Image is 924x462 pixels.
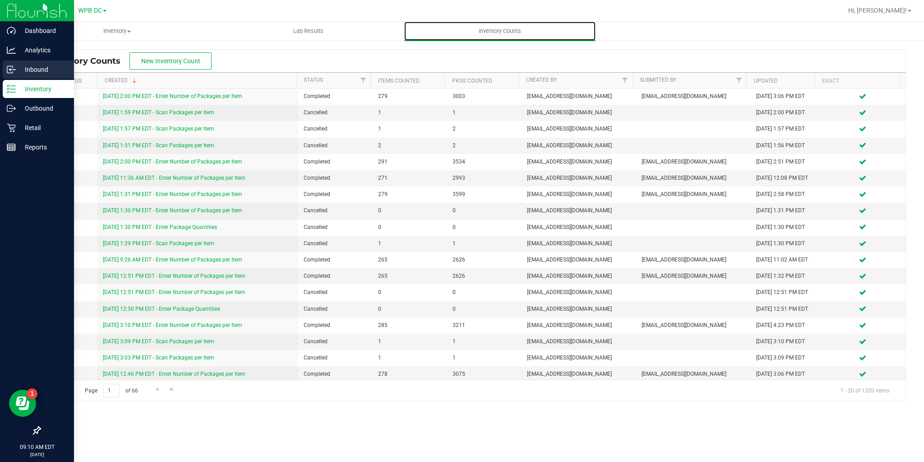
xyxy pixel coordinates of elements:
span: [EMAIL_ADDRESS][DOMAIN_NAME] [527,239,631,248]
div: [DATE] 1:57 PM EDT [756,125,814,133]
span: 0 [453,305,516,313]
span: Completed [304,174,367,182]
span: 3599 [453,190,516,199]
span: [EMAIL_ADDRESS][DOMAIN_NAME] [527,337,631,346]
a: Inventory [22,22,213,41]
span: 2626 [453,272,516,280]
span: 3211 [453,321,516,330]
span: 1 [378,239,442,248]
span: 2993 [453,174,516,182]
span: [EMAIL_ADDRESS][DOMAIN_NAME] [527,370,631,378]
span: 1 [453,239,516,248]
span: Cancelled [304,206,367,215]
span: Completed [304,190,367,199]
inline-svg: Analytics [7,46,16,55]
p: Retail [16,122,70,133]
a: [DATE] 12:51 PM EDT - Enter Number of Packages per Item [103,273,245,279]
div: [DATE] 3:09 PM EDT [756,354,814,362]
div: [DATE] 12:51 PM EDT [756,288,814,297]
span: 2 [453,125,516,133]
span: [EMAIL_ADDRESS][DOMAIN_NAME] [642,92,745,101]
a: [DATE] 1:31 PM EDT - Enter Number of Packages per Item [103,191,242,197]
span: [EMAIL_ADDRESS][DOMAIN_NAME] [527,125,631,133]
span: [EMAIL_ADDRESS][DOMAIN_NAME] [527,190,631,199]
div: [DATE] 4:23 PM EDT [756,321,814,330]
iframe: Resource center [9,390,36,417]
div: [DATE] 3:10 PM EDT [756,337,814,346]
span: 1 [453,354,516,362]
a: Go to the next page [151,384,164,396]
span: 1 [378,108,442,117]
span: Inventory [22,27,213,35]
span: 278 [378,370,442,378]
a: [DATE] 1:29 PM EDT - Scan Packages per Item [103,240,214,247]
a: Updated [754,78,778,84]
div: [DATE] 3:06 PM EDT [756,370,814,378]
div: [DATE] 2:58 PM EDT [756,190,814,199]
p: Inbound [16,64,70,75]
div: [DATE] 12:51 PM EDT [756,305,814,313]
span: [EMAIL_ADDRESS][DOMAIN_NAME] [527,272,631,280]
span: Completed [304,92,367,101]
a: Status [304,77,323,83]
span: [EMAIL_ADDRESS][DOMAIN_NAME] [642,370,745,378]
span: [EMAIL_ADDRESS][DOMAIN_NAME] [527,206,631,215]
span: Inventory Counts [47,56,129,66]
span: Lab Results [281,27,336,35]
span: Cancelled [304,223,367,232]
span: Cancelled [304,141,367,150]
div: [DATE] 3:06 PM EDT [756,92,814,101]
span: [EMAIL_ADDRESS][DOMAIN_NAME] [527,305,631,313]
span: [EMAIL_ADDRESS][DOMAIN_NAME] [527,174,631,182]
span: Completed [304,321,367,330]
a: [DATE] 2:00 PM EDT - Enter Number of Packages per Item [103,159,242,165]
span: 0 [453,206,516,215]
span: [EMAIL_ADDRESS][DOMAIN_NAME] [527,141,631,150]
a: [DATE] 3:10 PM EDT - Enter Number of Packages per Item [103,322,242,328]
div: [DATE] 2:00 PM EDT [756,108,814,117]
span: 3003 [453,92,516,101]
span: 3075 [453,370,516,378]
inline-svg: Retail [7,123,16,132]
a: [DATE] 1:57 PM EDT - Scan Packages per Item [103,126,214,132]
p: 09:10 AM EDT [4,443,70,451]
p: Analytics [16,45,70,56]
span: 1 - 20 of 1320 items [833,384,896,397]
p: [DATE] [4,451,70,458]
span: Cancelled [304,354,367,362]
span: 0 [453,288,516,297]
span: [EMAIL_ADDRESS][DOMAIN_NAME] [527,288,631,297]
span: Cancelled [304,288,367,297]
span: Completed [304,256,367,264]
a: Created By [526,77,557,83]
inline-svg: Reports [7,143,16,152]
span: [EMAIL_ADDRESS][DOMAIN_NAME] [642,190,745,199]
span: [EMAIL_ADDRESS][DOMAIN_NAME] [527,108,631,117]
a: [DATE] 3:03 PM EDT - Scan Packages per Item [103,355,214,361]
span: 285 [378,321,442,330]
span: 3534 [453,158,516,166]
span: [EMAIL_ADDRESS][DOMAIN_NAME] [527,354,631,362]
span: [EMAIL_ADDRESS][DOMAIN_NAME] [642,256,745,264]
span: Completed [304,272,367,280]
span: Cancelled [304,305,367,313]
span: 265 [378,256,442,264]
a: [DATE] 12:46 PM EDT - Enter Number of Packages per Item [103,371,245,377]
span: 1 [378,337,442,346]
inline-svg: Outbound [7,104,16,113]
p: Inventory [16,84,70,94]
a: Lab Results [213,22,404,41]
span: Completed [304,370,367,378]
div: [DATE] 1:32 PM EDT [756,272,814,280]
span: WPB DC [78,7,102,14]
iframe: Resource center unread badge [27,388,37,399]
span: Cancelled [304,337,367,346]
span: 1 [378,354,442,362]
th: Exact [815,73,900,89]
a: [DATE] 3:09 PM EDT - Scan Packages per Item [103,338,214,345]
span: 1 [453,108,516,117]
span: Cancelled [304,239,367,248]
inline-svg: Inventory [7,84,16,93]
span: [EMAIL_ADDRESS][DOMAIN_NAME] [527,92,631,101]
